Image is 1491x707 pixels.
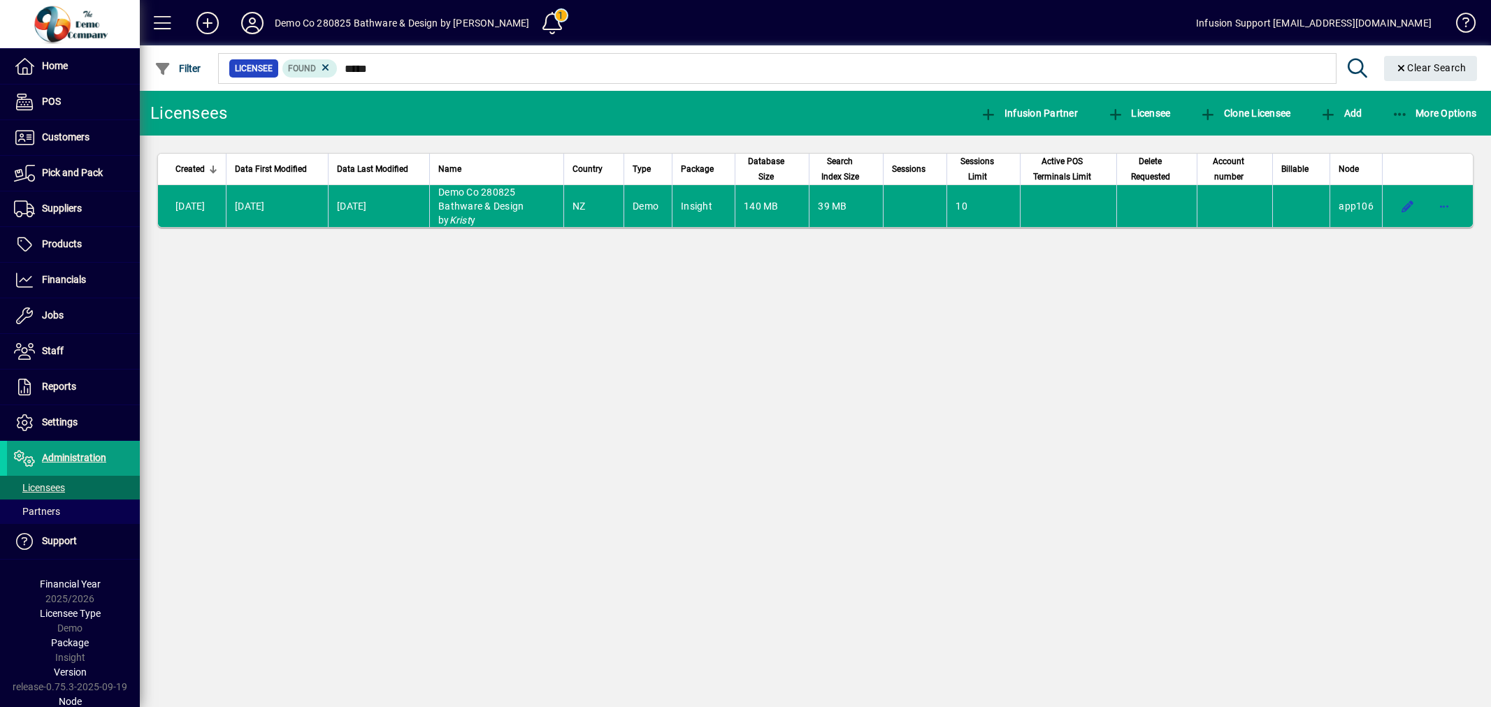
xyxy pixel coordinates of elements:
span: Clone Licensee [1200,108,1290,119]
em: Krist [449,214,470,226]
button: More Options [1388,101,1481,126]
span: Financials [42,274,86,285]
button: Infusion Partner [977,101,1081,126]
span: Jobs [42,309,64,321]
td: Insight [672,185,735,227]
span: Licensees [14,482,65,493]
a: Knowledge Base [1446,3,1474,48]
div: Infusion Support [EMAIL_ADDRESS][DOMAIN_NAME] [1196,12,1432,34]
span: Type [633,161,651,177]
span: Node [59,696,82,707]
span: Active POS Terminals Limit [1029,154,1095,184]
span: Node [1339,161,1359,177]
span: Licensee [235,61,273,75]
span: Demo Co 280825 Bathware & Design by y [438,187,524,226]
a: Products [7,227,140,262]
div: Account number [1206,154,1264,184]
mat-chip: Found Status: Found [282,59,338,78]
td: Demo [624,185,672,227]
span: Search Index Size [818,154,862,184]
span: Customers [42,131,89,143]
div: Sessions [892,161,938,177]
div: Created [175,161,217,177]
div: Billable [1281,161,1321,177]
button: More options [1433,195,1455,217]
a: Customers [7,120,140,155]
div: Name [438,161,555,177]
button: Filter [151,56,205,81]
td: NZ [563,185,624,227]
span: Add [1320,108,1362,119]
td: 39 MB [809,185,883,227]
span: Package [51,637,89,648]
td: [DATE] [328,185,429,227]
a: Settings [7,405,140,440]
a: Jobs [7,298,140,333]
div: Search Index Size [818,154,874,184]
span: Clear Search [1395,62,1467,73]
a: Suppliers [7,191,140,226]
button: Add [1316,101,1365,126]
span: Infusion Partner [980,108,1078,119]
span: POS [42,96,61,107]
span: Found [288,64,316,73]
span: Financial Year [40,578,101,590]
span: Data First Modified [235,161,307,177]
div: Active POS Terminals Limit [1029,154,1108,184]
button: Edit [1397,195,1419,217]
span: More Options [1392,108,1477,119]
a: Reports [7,370,140,404]
span: Pick and Pack [42,167,103,178]
span: Database Size [744,154,788,184]
div: Node [1339,161,1374,177]
div: Country [572,161,615,177]
button: Clone Licensee [1196,101,1294,126]
span: Billable [1281,161,1309,177]
span: Home [42,60,68,71]
span: Created [175,161,205,177]
a: Pick and Pack [7,156,140,191]
span: Suppliers [42,203,82,214]
span: Name [438,161,461,177]
span: Version [54,666,87,678]
div: Type [633,161,663,177]
span: app106.prod.infusionbusinesssoftware.com [1339,201,1374,212]
span: Country [572,161,603,177]
div: Database Size [744,154,800,184]
span: Licensee Type [40,608,101,619]
a: POS [7,85,140,119]
span: Filter [154,63,201,74]
button: Clear [1384,56,1478,81]
span: Data Last Modified [337,161,408,177]
a: Financials [7,263,140,298]
div: Demo Co 280825 Bathware & Design by [PERSON_NAME] [275,12,530,34]
span: Account number [1206,154,1251,184]
span: Products [42,238,82,249]
td: 10 [946,185,1020,227]
span: Reports [42,381,76,392]
a: Staff [7,334,140,369]
span: Support [42,535,77,546]
a: Partners [7,500,140,523]
span: Administration [42,452,106,463]
span: Sessions [892,161,925,177]
button: Profile [230,10,275,36]
a: Support [7,524,140,559]
div: Delete Requested [1125,154,1188,184]
span: Delete Requested [1125,154,1176,184]
span: Staff [42,345,64,356]
button: Add [185,10,230,36]
div: Licensees [150,102,227,124]
div: Sessions Limit [956,154,1011,184]
button: Licensee [1104,101,1174,126]
div: Data First Modified [235,161,319,177]
td: 140 MB [735,185,809,227]
div: Package [681,161,726,177]
span: Partners [14,506,60,517]
span: Licensee [1107,108,1171,119]
td: [DATE] [226,185,328,227]
a: Licensees [7,476,140,500]
span: Sessions Limit [956,154,999,184]
td: [DATE] [158,185,226,227]
div: Data Last Modified [337,161,421,177]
